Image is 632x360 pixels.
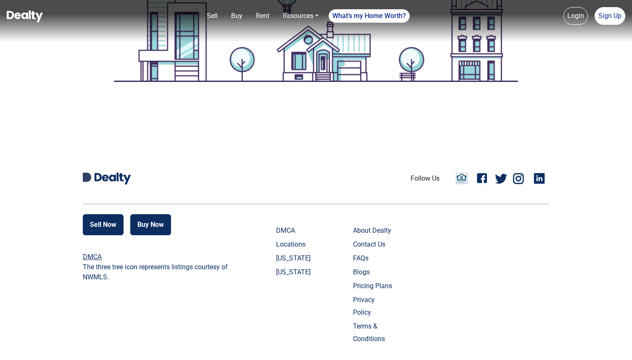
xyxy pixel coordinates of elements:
a: Rent [253,8,273,24]
iframe: BigID CMP Widget [4,335,29,360]
a: Instagram [511,170,528,187]
a: DMCA [276,224,318,237]
a: Facebook [474,170,491,187]
img: Dealty D [83,173,91,182]
a: DMCA [83,253,102,261]
a: Locations [276,238,318,251]
a: Contact Us [353,238,395,251]
a: What's my Home Worth? [329,9,410,23]
a: Sign Up [595,7,625,25]
a: Email [453,172,470,185]
a: Blogs [353,266,395,279]
a: Resources [279,8,322,24]
a: About Dealty [353,224,395,237]
button: Sell Now [83,214,124,235]
p: The three tree icon represents listings courtesy of NWMLS. [83,262,232,282]
a: Terms & Conditions [353,320,395,345]
a: Privacy Policy [353,294,395,319]
img: Dealty [95,173,131,184]
a: [US_STATE] [276,252,318,265]
a: Buy [228,8,246,24]
a: Sell [203,8,221,24]
a: FAQs [353,252,395,265]
a: Twitter [495,170,507,187]
img: Dealty - Buy, Sell & Rent Homes [7,11,43,22]
a: Pricing Plans [353,280,395,292]
li: Follow Us [411,173,440,184]
a: [US_STATE] [276,266,318,279]
a: Login [564,7,588,25]
iframe: Intercom live chat [603,331,624,352]
a: Linkedin [532,170,549,187]
button: Buy Now [130,214,171,235]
